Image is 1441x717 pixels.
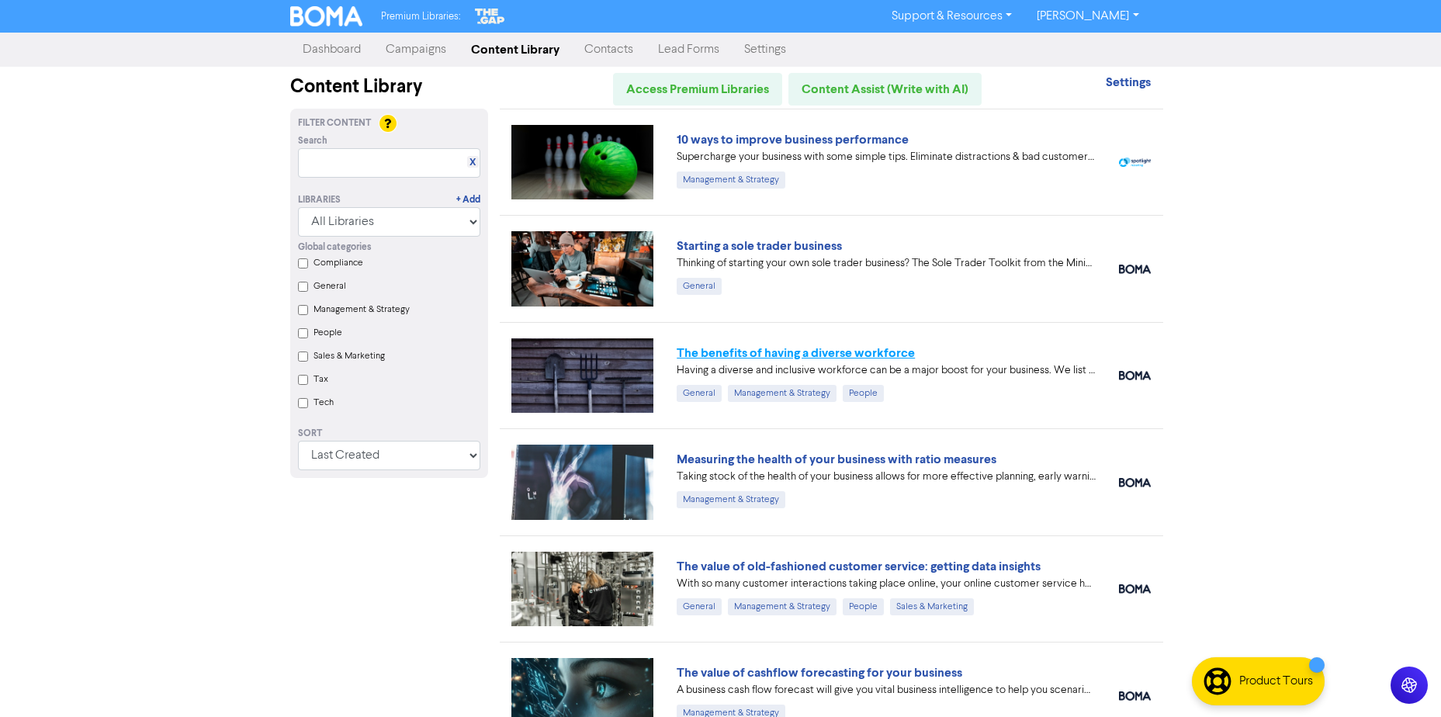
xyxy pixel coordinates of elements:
div: Having a diverse and inclusive workforce can be a major boost for your business. We list four of ... [677,362,1096,379]
a: Content Library [459,34,572,65]
label: Compliance [313,256,363,270]
a: [PERSON_NAME] [1024,4,1151,29]
label: Tech [313,396,334,410]
img: boma_accounting [1119,478,1151,487]
a: Settings [1106,77,1151,89]
a: + Add [456,193,480,207]
div: Taking stock of the health of your business allows for more effective planning, early warning abo... [677,469,1096,485]
a: The value of cashflow forecasting for your business [677,665,962,681]
div: A business cash flow forecast will give you vital business intelligence to help you scenario-plan... [677,682,1096,698]
div: Content Library [290,73,488,101]
div: With so many customer interactions taking place online, your online customer service has to be fi... [677,576,1096,592]
a: Measuring the health of your business with ratio measures [677,452,996,467]
div: People [843,598,884,615]
a: Support & Resources [879,4,1024,29]
img: spotlight [1119,158,1151,168]
div: Thinking of starting your own sole trader business? The Sole Trader Toolkit from the Ministry of ... [677,255,1096,272]
a: Settings [732,34,798,65]
a: Contacts [572,34,646,65]
div: Management & Strategy [728,385,837,402]
a: X [469,157,476,168]
a: 10 ways to improve business performance [677,132,909,147]
img: BOMA Logo [290,6,363,26]
span: Premium Libraries: [381,12,460,22]
label: People [313,326,342,340]
div: Management & Strategy [677,171,785,189]
a: Access Premium Libraries [613,73,782,106]
div: General [677,278,722,295]
label: Management & Strategy [313,303,410,317]
a: Starting a sole trader business [677,238,842,254]
iframe: Chat Widget [1363,643,1441,717]
div: General [677,385,722,402]
img: boma [1119,265,1151,274]
div: Sort [298,427,480,441]
img: boma [1119,371,1151,380]
strong: Settings [1106,74,1151,90]
div: People [843,385,884,402]
img: The Gap [473,6,507,26]
a: Dashboard [290,34,373,65]
a: Campaigns [373,34,459,65]
span: Search [298,134,327,148]
img: boma_accounting [1119,691,1151,701]
div: Management & Strategy [728,598,837,615]
label: General [313,279,346,293]
label: Sales & Marketing [313,349,385,363]
div: Management & Strategy [677,491,785,508]
a: Lead Forms [646,34,732,65]
div: Supercharge your business with some simple tips. Eliminate distractions & bad customers, get a pl... [677,149,1096,165]
div: Sales & Marketing [890,598,974,615]
div: Global categories [298,241,480,255]
div: Filter Content [298,116,480,130]
div: Libraries [298,193,341,207]
div: General [677,598,722,615]
label: Tax [313,372,328,386]
a: The value of old-fashioned customer service: getting data insights [677,559,1041,574]
img: boma [1119,584,1151,594]
a: Content Assist (Write with AI) [788,73,982,106]
a: The benefits of having a diverse workforce [677,345,915,361]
